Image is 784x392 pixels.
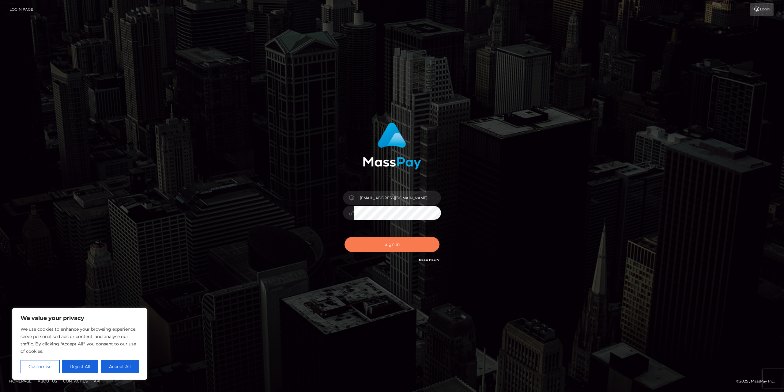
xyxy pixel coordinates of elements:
[21,325,139,355] p: We use cookies to enhance your browsing experience, serve personalised ads or content, and analys...
[21,360,60,373] button: Customise
[91,376,103,386] a: API
[345,237,439,252] button: Sign in
[61,376,90,386] a: Contact Us
[750,3,774,16] a: Login
[354,191,441,205] input: Username...
[12,308,147,380] div: We value your privacy
[736,378,779,385] div: © 2025 , MassPay Inc.
[363,123,421,169] img: MassPay Login
[101,360,139,373] button: Accept All
[419,258,439,262] a: Need Help?
[21,314,139,322] p: We value your privacy
[35,376,59,386] a: About Us
[7,376,34,386] a: Homepage
[62,360,99,373] button: Reject All
[9,3,33,16] a: Login Page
